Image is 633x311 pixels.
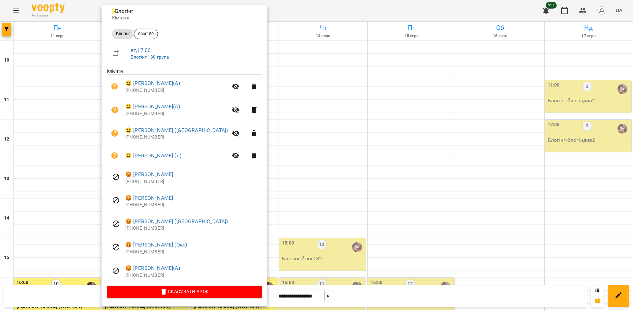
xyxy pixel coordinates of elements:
a: 😀 [PERSON_NAME] (Я) [125,152,181,160]
span: Скасувати Урок [112,288,257,296]
a: 😀 [PERSON_NAME](А) [125,79,180,87]
a: 😡 [PERSON_NAME](А) [125,264,180,272]
svg: Візит скасовано [112,243,120,251]
div: блог180 [134,29,158,39]
button: Візит ще не сплачено. Додати оплату? [107,102,123,118]
p: [PHONE_NUMBER] [125,225,262,232]
span: блог180 [134,31,158,37]
button: Скасувати Урок [107,286,262,298]
a: 😡 [PERSON_NAME] [125,194,173,202]
p: [PHONE_NUMBER] [125,202,262,208]
button: Візит ще не сплачено. Додати оплату? [107,148,123,164]
a: 😀 [PERSON_NAME] ([GEOGRAPHIC_DATA]) [125,126,228,134]
p: [PHONE_NUMBER] [125,178,262,185]
svg: Візит скасовано [112,196,120,204]
p: [PHONE_NUMBER] [125,272,262,279]
button: Візит ще не сплачено. Додати оплату? [107,79,123,94]
p: Кімната [112,15,257,21]
ul: Клієнти [107,68,262,286]
a: вт , 17:00 [131,47,151,53]
p: [PHONE_NUMBER] [125,134,228,141]
svg: Візит скасовано [112,220,120,228]
p: [PHONE_NUMBER] [125,87,228,94]
svg: Візит скасовано [112,173,120,181]
p: [PHONE_NUMBER] [125,249,262,255]
a: Блогінг 180 група [131,54,169,60]
p: [PHONE_NUMBER] [125,111,228,117]
span: - Блогінг [112,8,135,14]
svg: Візит скасовано [112,267,120,275]
a: 😡 [PERSON_NAME] (Окс) [125,241,187,249]
a: 😡 [PERSON_NAME] ([GEOGRAPHIC_DATA]) [125,218,228,225]
span: Блогінг [112,31,134,37]
button: Візит ще не сплачено. Додати оплату? [107,125,123,141]
a: 😡 [PERSON_NAME] [125,170,173,178]
a: 😀 [PERSON_NAME](А) [125,103,180,111]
